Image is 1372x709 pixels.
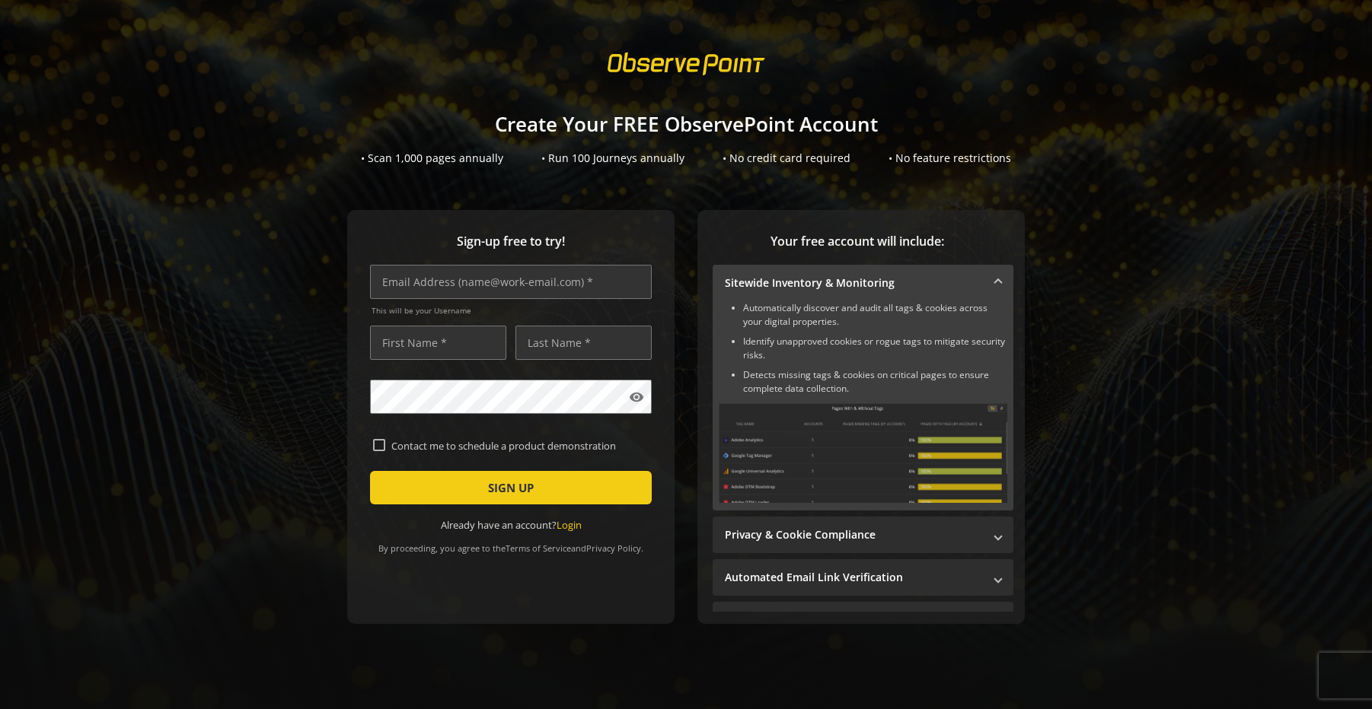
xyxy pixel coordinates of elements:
img: Sitewide Inventory & Monitoring [719,403,1007,503]
input: First Name * [370,326,506,360]
div: • No feature restrictions [889,151,1011,166]
div: • No credit card required [723,151,850,166]
div: • Scan 1,000 pages annually [361,151,503,166]
span: Sign-up free to try! [370,233,652,250]
mat-expansion-panel-header: Automated Email Link Verification [713,559,1013,596]
div: • Run 100 Journeys annually [541,151,684,166]
div: Already have an account? [370,518,652,533]
label: Contact me to schedule a product demonstration [385,439,649,453]
input: Email Address (name@work-email.com) * [370,265,652,299]
mat-expansion-panel-header: Privacy & Cookie Compliance [713,517,1013,553]
a: Privacy Policy [586,542,641,554]
mat-icon: visibility [629,389,644,405]
button: SIGN UP [370,471,652,504]
mat-expansion-panel-header: Sitewide Inventory & Monitoring [713,265,1013,301]
mat-panel-title: Sitewide Inventory & Monitoring [725,275,983,291]
a: Login [557,518,582,532]
span: SIGN UP [488,474,534,501]
li: Automatically discover and audit all tags & cookies across your digital properties. [743,301,1007,329]
div: Sitewide Inventory & Monitoring [713,301,1013,510]
li: Identify unapproved cookies or rogue tags to mitigate security risks. [743,335,1007,362]
span: This will be your Username [372,305,652,316]
span: Your free account will include: [713,233,1002,250]
mat-panel-title: Privacy & Cookie Compliance [725,527,983,542]
input: Last Name * [515,326,652,360]
div: By proceeding, you agree to the and . [370,533,652,554]
mat-panel-title: Automated Email Link Verification [725,570,983,585]
mat-expansion-panel-header: Performance Monitoring with Web Vitals [713,602,1013,638]
li: Detects missing tags & cookies on critical pages to ensure complete data collection. [743,368,1007,396]
a: Terms of Service [506,542,571,554]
